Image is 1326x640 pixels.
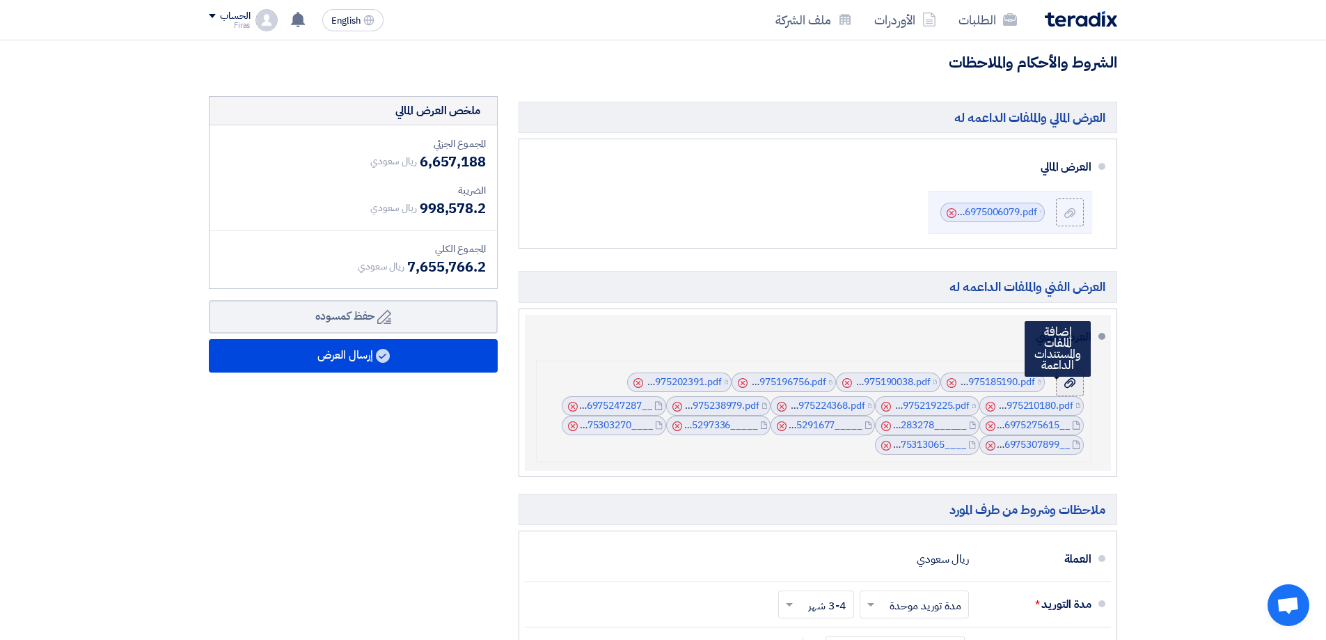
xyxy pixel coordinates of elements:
[221,136,486,151] div: المجموع الجزئي
[553,398,652,413] a: __1756975247287.pdf
[608,398,759,413] a: EMT_Profile__1756975238979.pdf
[970,437,1070,452] a: __1756975307899.pdf
[519,102,1117,133] h5: العرض المالي والملفات الداعمه له
[917,546,969,572] div: ريال سعودي
[209,22,250,29] div: Firas
[980,543,1091,576] div: العملة
[846,418,968,432] a: ______1756975283278.pdf
[407,256,486,277] span: 7,655,766.2
[331,16,361,26] span: English
[420,151,486,172] span: 6,657,188
[220,10,250,22] div: الحساب
[764,3,863,36] a: ملف الشركة
[519,271,1117,302] h5: العرض الفني والملفات الداعمه له
[1045,11,1117,27] img: Teradix logo
[221,242,486,256] div: المجموع الكلي
[358,259,404,274] span: ريال سعودي
[370,154,417,169] span: ريال سعودي
[547,150,1091,184] div: العرض المالي
[255,9,278,31] img: profile_test.png
[370,201,417,215] span: ريال سعودي
[209,52,1117,74] h3: الشروط والأحكام والملاحظات
[642,418,758,432] a: _____1756975297336.pdf
[980,588,1091,621] div: مدة التوريد
[1268,584,1309,626] div: Open chat
[221,183,486,198] div: الضريبة
[395,102,480,119] div: ملخص العرض المالي
[547,320,1091,354] div: العرض الفني
[420,198,486,219] span: 998,578.2
[322,9,384,31] button: English
[863,3,947,36] a: الأوردرات
[519,494,1117,525] h5: ملاحظات وشروط من طرف المورد
[209,339,498,373] button: إرسال العرض
[209,300,498,334] button: حفظ كمسوده
[947,3,1028,36] a: الطلبات
[1025,321,1091,377] div: إضافة الملفات والمستندات الداعمة
[970,418,1070,432] a: __1756975275615.pdf
[543,418,654,432] a: ____1756975303270.pdf
[856,437,967,452] a: ____1756975313065.pdf
[746,418,862,432] a: _____1756975291677.pdf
